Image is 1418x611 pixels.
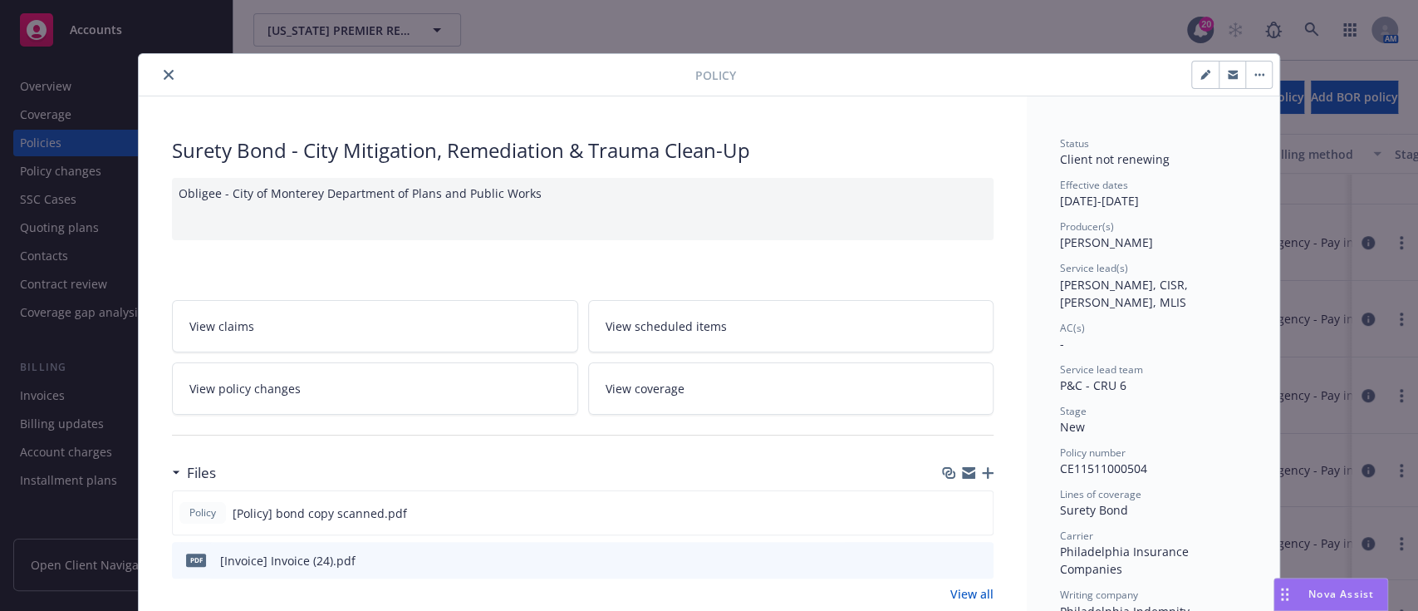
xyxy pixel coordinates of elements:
[1060,336,1064,352] span: -
[1060,487,1141,501] span: Lines of coverage
[186,505,219,520] span: Policy
[1060,588,1138,602] span: Writing company
[1060,446,1126,460] span: Policy number
[172,462,216,484] div: Files
[1060,377,1126,393] span: P&C - CRU 6
[1060,461,1147,476] span: CE11511000504
[1060,529,1093,543] span: Carrier
[172,178,994,240] div: Obligee - City of Monterey Department of Plans and Public Works
[1060,502,1128,518] span: Surety Bond
[1060,219,1114,234] span: Producer(s)
[1060,419,1085,435] span: New
[950,585,994,603] a: View all
[1308,587,1374,601] span: Nova Assist
[187,462,216,484] h3: Files
[189,318,254,335] span: View claims
[695,67,736,84] span: Policy
[1060,178,1128,192] span: Effective dates
[1060,234,1153,250] span: [PERSON_NAME]
[159,65,179,85] button: close
[220,552,356,569] div: [Invoice] Invoice (24).pdf
[1060,261,1128,275] span: Service lead(s)
[972,552,987,569] button: preview file
[186,554,206,566] span: pdf
[945,552,959,569] button: download file
[172,362,578,415] a: View policy changes
[606,318,727,335] span: View scheduled items
[1060,362,1143,377] span: Service lead team
[1060,544,1192,577] span: Philadelphia Insurance Companies
[172,300,578,352] a: View claims
[1274,579,1295,610] div: Drag to move
[1273,578,1388,611] button: Nova Assist
[971,505,986,522] button: preview file
[233,505,407,522] span: [Policy] bond copy scanned.pdf
[606,380,684,397] span: View coverage
[945,505,958,522] button: download file
[189,380,301,397] span: View policy changes
[1060,178,1246,209] div: [DATE] - [DATE]
[1060,277,1191,310] span: [PERSON_NAME], CISR, [PERSON_NAME], MLIS
[588,362,994,415] a: View coverage
[1060,321,1085,335] span: AC(s)
[172,136,994,165] div: Surety Bond - City Mitigation, Remediation & Trauma Clean-Up
[1060,136,1089,150] span: Status
[1060,151,1170,167] span: Client not renewing
[1060,404,1087,418] span: Stage
[588,300,994,352] a: View scheduled items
